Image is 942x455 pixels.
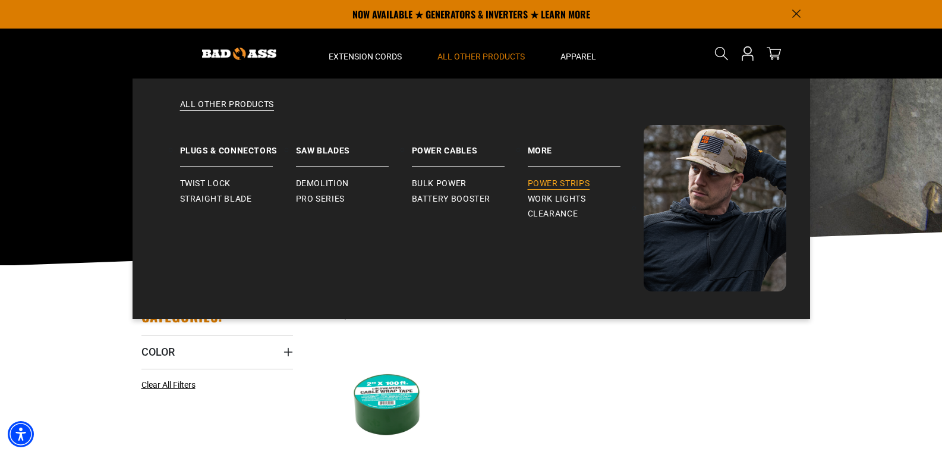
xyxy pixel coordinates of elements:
summary: Color [141,335,293,368]
span: All Other Products [437,51,525,62]
a: Open this option [738,29,757,79]
a: Bulk Power [412,176,528,192]
a: Plugs & Connectors [180,125,296,167]
summary: Search [712,44,731,63]
a: Twist Lock [180,176,296,192]
a: Work Lights [528,192,644,207]
span: Extension Cords [329,51,402,62]
a: Power Cables [412,125,528,167]
a: Battery Booster [412,192,528,207]
summary: All Other Products [420,29,543,79]
span: Power Strips [528,178,590,189]
a: Battery Booster More Power Strips [528,125,644,167]
a: All Other Products [156,99,786,125]
span: Demolition [296,178,349,189]
a: Saw Blades [296,125,412,167]
div: Accessibility Menu [8,421,34,447]
span: Twist Lock [180,178,231,189]
span: Pro Series [296,194,345,205]
span: Work Lights [528,194,586,205]
a: Power Strips [528,176,644,192]
a: Demolition [296,176,412,192]
span: Color [141,345,175,359]
span: Bulk Power [412,178,467,189]
a: Clearance [528,206,644,222]
img: Bad Ass Extension Cords [644,125,786,291]
span: Apparel [560,51,596,62]
summary: Extension Cords [311,29,420,79]
a: Clear All Filters [141,379,200,391]
summary: Apparel [543,29,614,79]
a: Straight Blade [180,192,296,207]
img: Bad Ass Extension Cords [202,48,276,60]
a: cart [764,46,783,61]
a: Pro Series [296,192,412,207]
span: Clearance [528,209,578,219]
h2: Categories: [141,307,223,325]
span: Straight Blade [180,194,252,205]
span: Clear All Filters [141,380,196,390]
span: Battery Booster [412,194,491,205]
